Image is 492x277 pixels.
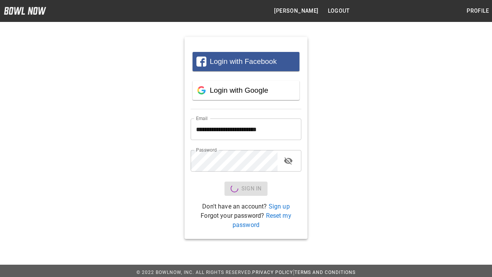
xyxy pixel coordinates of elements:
[325,4,352,18] button: Logout
[281,153,296,169] button: toggle password visibility
[233,212,291,229] a: Reset my password
[191,211,301,230] p: Forgot your password?
[269,203,290,210] a: Sign up
[193,81,299,100] button: Login with Google
[136,270,252,275] span: © 2022 BowlNow, Inc. All Rights Reserved.
[191,202,301,211] p: Don't have an account?
[210,86,268,94] span: Login with Google
[210,57,277,65] span: Login with Facebook
[4,7,46,15] img: logo
[294,270,356,275] a: Terms and Conditions
[193,52,299,71] button: Login with Facebook
[464,4,492,18] button: Profile
[252,270,293,275] a: Privacy Policy
[271,4,321,18] button: [PERSON_NAME]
